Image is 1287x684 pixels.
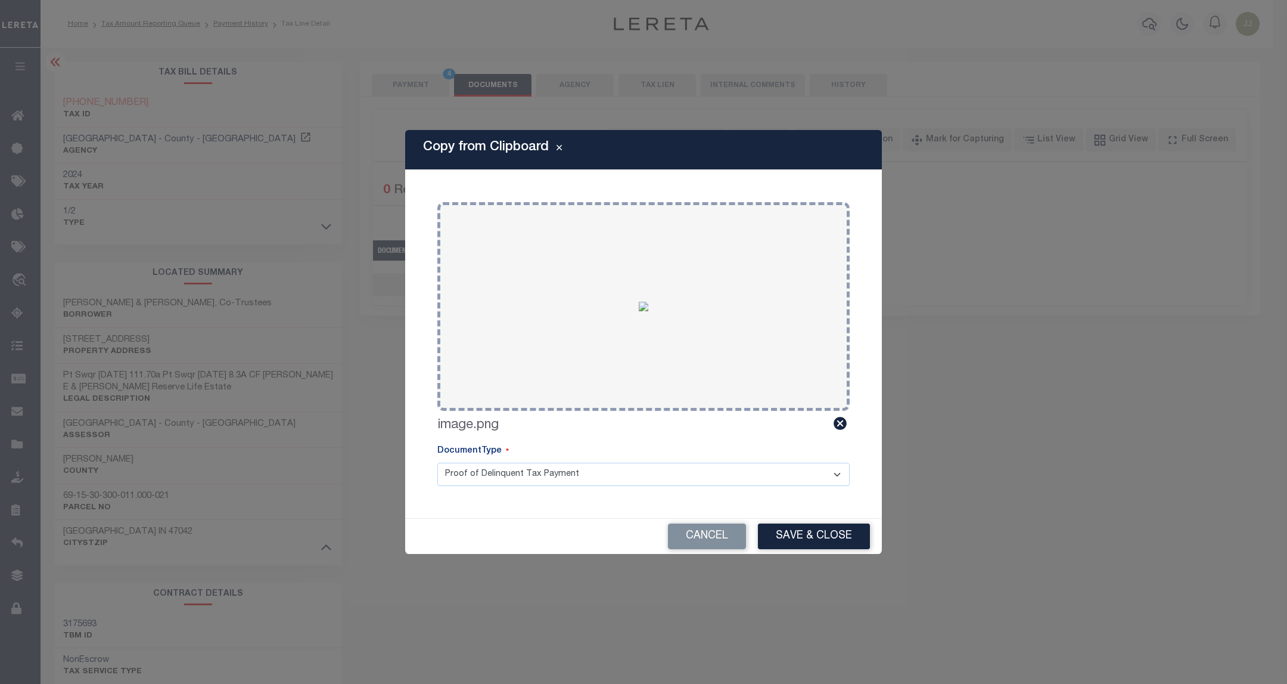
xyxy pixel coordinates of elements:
[549,143,570,157] button: Close
[639,302,648,311] img: be583ba2-d84c-496a-89f6-b30808341291
[437,445,509,458] label: DocumentType
[668,524,746,549] button: Cancel
[423,140,549,155] h5: Copy from Clipboard
[437,416,499,435] label: image.png
[758,524,870,549] button: Save & Close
